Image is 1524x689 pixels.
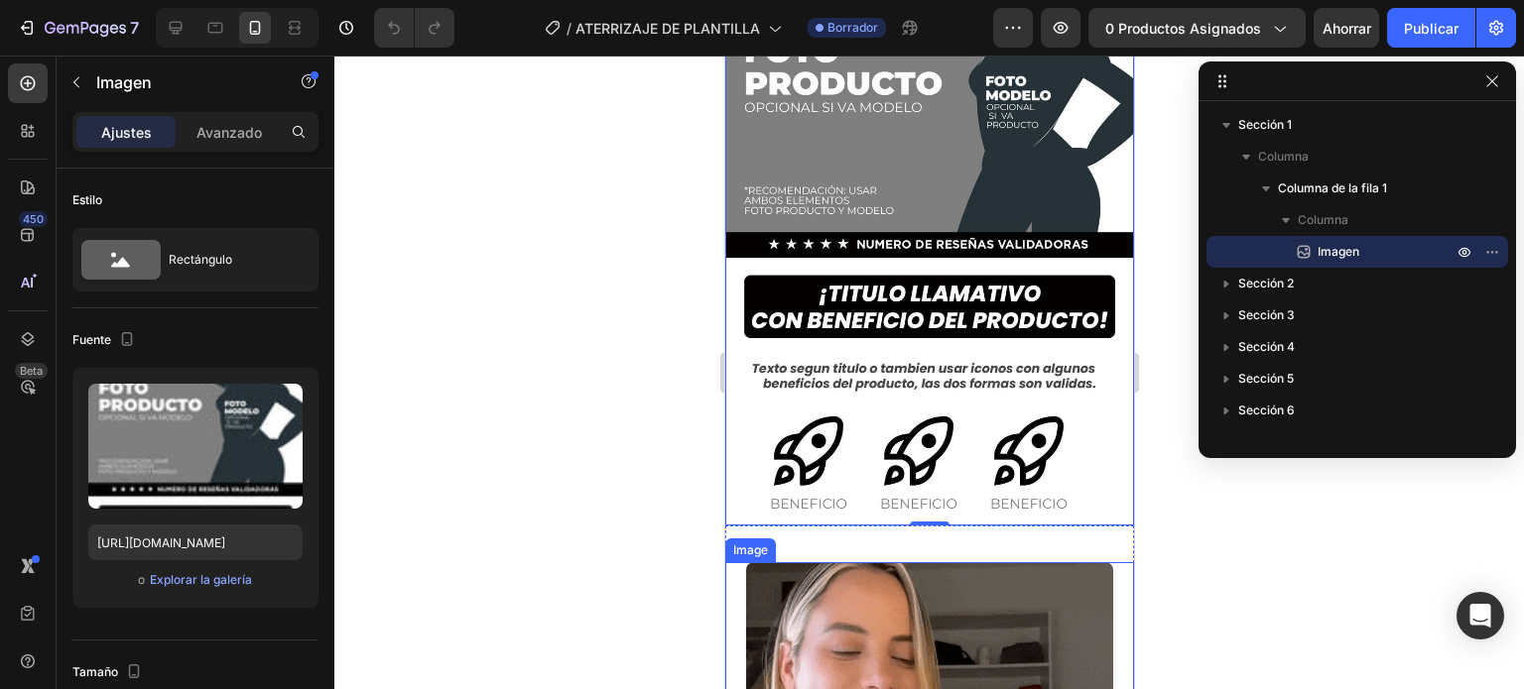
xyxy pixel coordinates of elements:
[827,20,878,35] font: Borrador
[130,18,139,38] font: 7
[101,124,152,141] font: Ajustes
[1105,20,1261,37] font: 0 productos asignados
[1238,402,1295,417] font: Sección 6
[196,124,262,141] font: Avanzado
[725,56,1134,689] iframe: Área de diseño
[72,664,118,679] font: Tamaño
[575,20,760,37] font: ATERRIZAJE DE PLANTILLA
[1457,592,1504,639] div: Abrir Intercom Messenger
[1238,371,1294,386] font: Sección 5
[1318,244,1359,259] font: Imagen
[1387,8,1475,48] button: Publicar
[138,572,145,587] font: o
[150,572,252,587] font: Explorar la galería
[374,8,454,48] div: Deshacer/Rehacer
[149,570,253,590] button: Explorar la galería
[1314,8,1379,48] button: Ahorrar
[72,192,102,207] font: Estilo
[72,332,111,347] font: Fuente
[1278,180,1387,195] font: Columna de la fila 1
[1238,307,1295,322] font: Sección 3
[1258,149,1309,164] font: Columna
[1323,20,1371,37] font: Ahorrar
[88,524,303,560] input: https://ejemplo.com/imagen.jpg
[96,70,265,94] p: Imagen
[1238,276,1294,290] font: Sección 2
[8,8,148,48] button: 7
[169,252,232,267] font: Rectángulo
[1238,117,1292,132] font: Sección 1
[1404,20,1459,37] font: Publicar
[1088,8,1306,48] button: 0 productos asignados
[1238,434,1294,449] font: Sección 7
[20,364,43,378] font: Beta
[1238,339,1295,354] font: Sección 4
[88,384,303,509] img: imagen de vista previa
[23,212,44,226] font: 450
[567,20,571,37] font: /
[96,72,152,92] font: Imagen
[1298,212,1348,227] font: Columna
